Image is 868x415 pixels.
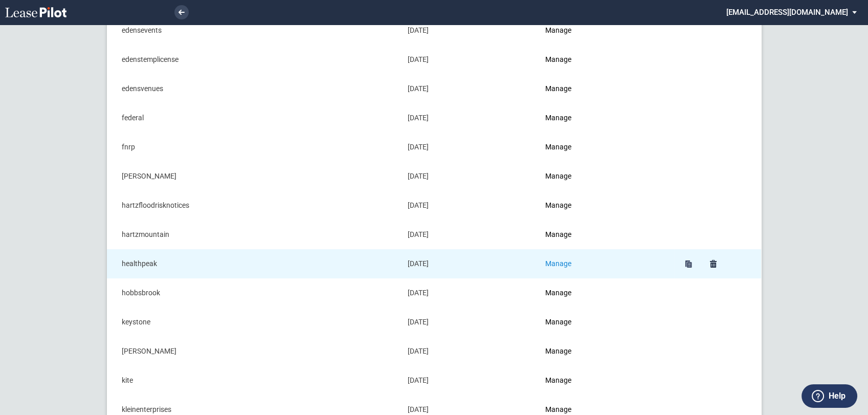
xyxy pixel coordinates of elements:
a: Manage [545,114,571,122]
td: [DATE] [400,308,538,337]
a: Manage [545,84,571,93]
td: edensevents [107,16,400,45]
a: Manage [545,289,571,297]
td: [DATE] [400,103,538,133]
a: Manage [545,143,571,151]
td: federal [107,103,400,133]
td: [PERSON_NAME] [107,162,400,191]
td: [DATE] [400,74,538,103]
td: [DATE] [400,133,538,162]
a: Manage [545,347,571,355]
td: healthpeak [107,249,400,278]
td: hobbsbrook [107,278,400,308]
a: Manage [545,230,571,238]
td: [DATE] [400,45,538,74]
a: Manage [545,172,571,180]
a: Manage [545,259,571,268]
td: fnrp [107,133,400,162]
td: keystone [107,308,400,337]
a: Manage [545,318,571,326]
td: [PERSON_NAME] [107,337,400,366]
td: [DATE] [400,278,538,308]
button: Help [802,384,857,408]
td: hartzfloodrisknotices [107,191,400,220]
td: [DATE] [400,220,538,249]
a: Manage [545,201,571,209]
a: Manage [545,376,571,384]
td: [DATE] [400,162,538,191]
a: Delete healthpeak [706,257,720,271]
td: edenstemplicense [107,45,400,74]
td: edensvenues [107,74,400,103]
td: [DATE] [400,249,538,278]
label: Help [829,389,845,403]
a: Duplicate healthpeak [681,257,696,271]
td: [DATE] [400,16,538,45]
td: hartzmountain [107,220,400,249]
td: [DATE] [400,191,538,220]
a: Manage [545,26,571,34]
td: [DATE] [400,337,538,366]
a: Manage [545,55,571,63]
a: Manage [545,405,571,413]
td: [DATE] [400,366,538,395]
td: kite [107,366,400,395]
